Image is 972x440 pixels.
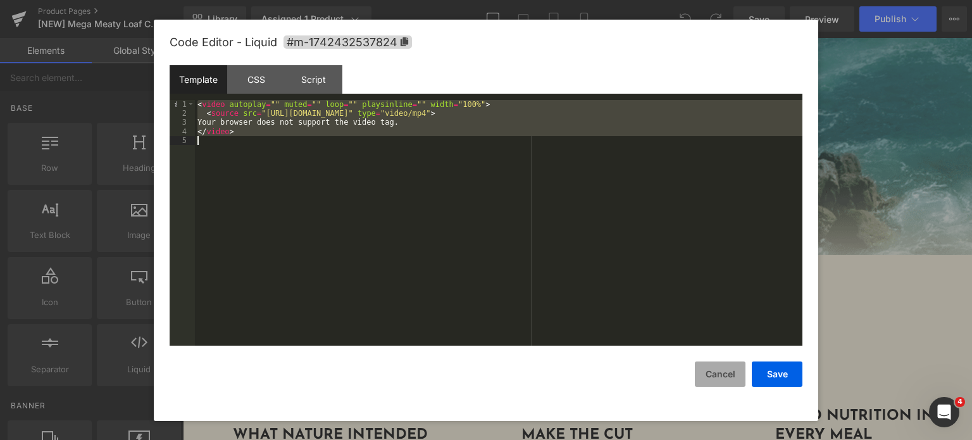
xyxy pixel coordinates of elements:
[34,369,262,388] h1: CLOSEST TO
[752,361,802,387] button: Save
[170,109,195,118] div: 2
[280,369,508,407] h1: ONLY PREMIUM PROTEINS MAKE THE CUT
[695,361,745,387] button: Cancel
[170,100,195,109] div: 1
[929,397,959,427] iframe: Intercom live chat
[170,136,195,145] div: 5
[170,65,227,94] div: Template
[527,369,755,407] h1: UNSURPASSED NUTRITION IN EVERY MEAL
[170,35,277,49] span: Code Editor - Liquid
[34,388,262,407] h1: WHAT NATURE INTENDED
[283,35,412,49] span: Click to copy
[170,118,195,127] div: 3
[25,255,765,293] h1: THE ADDICTION DIFFERENCE
[955,397,965,407] span: 4
[285,65,342,94] div: Script
[227,65,285,94] div: CSS
[170,127,195,136] div: 4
